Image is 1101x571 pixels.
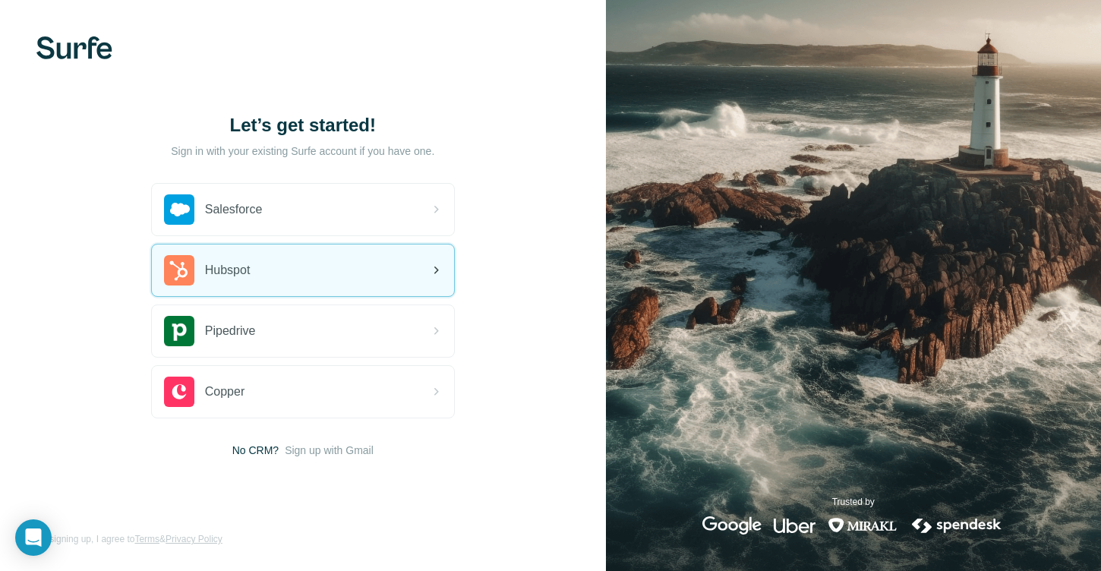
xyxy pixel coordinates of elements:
[205,200,263,219] span: Salesforce
[205,261,251,279] span: Hubspot
[828,516,898,535] img: mirakl's logo
[164,255,194,285] img: hubspot's logo
[205,322,256,340] span: Pipedrive
[164,316,194,346] img: pipedrive's logo
[36,532,222,546] span: By signing up, I agree to &
[164,194,194,225] img: salesforce's logo
[151,113,455,137] h1: Let’s get started!
[702,516,762,535] img: google's logo
[205,383,244,401] span: Copper
[910,516,1004,535] img: spendesk's logo
[832,495,875,509] p: Trusted by
[774,516,815,535] img: uber's logo
[134,534,159,544] a: Terms
[171,144,434,159] p: Sign in with your existing Surfe account if you have one.
[166,534,222,544] a: Privacy Policy
[15,519,52,556] div: Ouvrir le Messenger Intercom
[36,36,112,59] img: Surfe's logo
[232,443,279,458] span: No CRM?
[164,377,194,407] img: copper's logo
[285,443,374,458] button: Sign up with Gmail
